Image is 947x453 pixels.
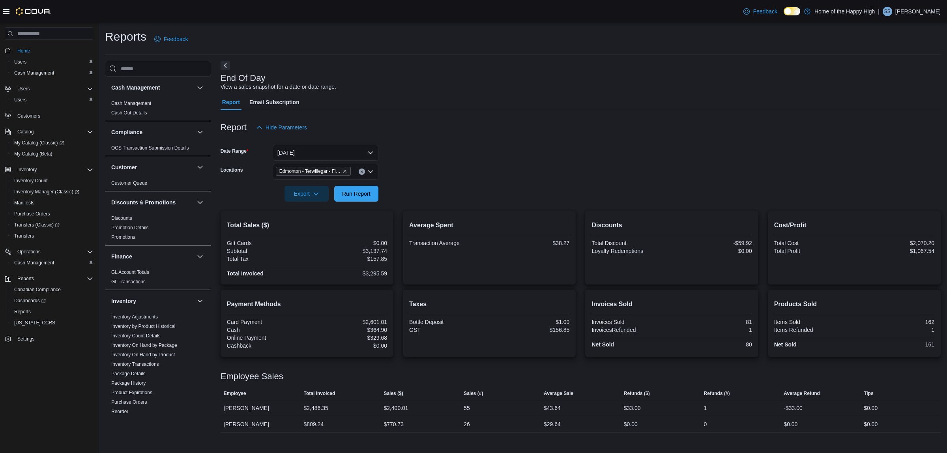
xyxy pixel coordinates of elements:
[222,94,240,110] span: Report
[266,124,307,131] span: Hide Parameters
[111,253,132,260] h3: Finance
[111,128,194,136] button: Compliance
[17,249,41,255] span: Operations
[14,165,93,174] span: Inventory
[11,138,93,148] span: My Catalog (Classic)
[14,334,93,344] span: Settings
[11,296,49,305] a: Dashboards
[111,198,194,206] button: Discounts & Promotions
[227,319,305,325] div: Card Payment
[8,317,96,328] button: [US_STATE] CCRS
[111,163,137,171] h3: Customer
[11,68,93,78] span: Cash Management
[221,400,301,416] div: [PERSON_NAME]
[8,295,96,306] a: Dashboards
[8,306,96,317] button: Reports
[11,220,63,230] a: Transfers (Classic)
[111,361,159,367] a: Inventory Transactions
[591,341,614,348] strong: Net Sold
[17,275,34,282] span: Reports
[17,86,30,92] span: Users
[11,220,93,230] span: Transfers (Classic)
[111,352,175,358] span: Inventory On Hand by Product
[111,297,194,305] button: Inventory
[384,403,408,413] div: $2,400.01
[14,165,40,174] button: Inventory
[11,187,93,197] span: Inventory Manager (Classic)
[111,163,194,171] button: Customer
[221,61,230,70] button: Next
[8,284,96,295] button: Canadian Compliance
[591,221,752,230] h2: Discounts
[2,273,96,284] button: Reports
[2,333,96,344] button: Settings
[111,380,146,386] a: Package History
[111,343,177,348] a: Inventory On Hand by Package
[309,319,387,325] div: $2,601.01
[8,56,96,67] button: Users
[774,240,853,246] div: Total Cost
[359,168,365,175] button: Clear input
[11,285,93,294] span: Canadian Compliance
[224,390,246,397] span: Employee
[195,127,205,137] button: Compliance
[464,419,470,429] div: 26
[14,298,46,304] span: Dashboards
[674,248,752,254] div: $0.00
[8,208,96,219] button: Purchase Orders
[8,94,96,105] button: Users
[856,248,934,254] div: $1,067.54
[309,327,387,333] div: $364.90
[11,231,37,241] a: Transfers
[221,416,301,432] div: [PERSON_NAME]
[14,84,33,94] button: Users
[11,307,93,316] span: Reports
[14,260,54,266] span: Cash Management
[774,221,934,230] h2: Cost/Profit
[591,319,670,325] div: Invoices Sold
[14,127,37,137] button: Catalog
[279,167,341,175] span: Edmonton - Terwillegar - Fire & Flower
[14,84,93,94] span: Users
[111,225,149,230] a: Promotion Details
[14,286,61,293] span: Canadian Compliance
[111,279,146,285] a: GL Transactions
[227,300,387,309] h2: Payment Methods
[11,138,67,148] a: My Catalog (Classic)
[14,309,31,315] span: Reports
[111,399,147,405] span: Purchase Orders
[774,248,853,254] div: Total Profit
[253,120,310,135] button: Hide Parameters
[11,209,93,219] span: Purchase Orders
[8,148,96,159] button: My Catalog (Beta)
[304,419,324,429] div: $809.24
[164,35,188,43] span: Feedback
[11,209,53,219] a: Purchase Orders
[17,129,34,135] span: Catalog
[11,258,57,268] a: Cash Management
[111,390,152,395] a: Product Expirations
[273,145,378,161] button: [DATE]
[14,151,52,157] span: My Catalog (Beta)
[105,178,211,191] div: Customer
[195,252,205,261] button: Finance
[111,84,194,92] button: Cash Management
[856,319,934,325] div: 162
[17,167,37,173] span: Inventory
[227,256,305,262] div: Total Tax
[111,198,176,206] h3: Discounts & Promotions
[111,342,177,348] span: Inventory On Hand by Package
[11,149,93,159] span: My Catalog (Beta)
[105,143,211,156] div: Compliance
[111,145,189,151] a: OCS Transaction Submission Details
[105,213,211,245] div: Discounts & Promotions
[8,197,96,208] button: Manifests
[14,200,34,206] span: Manifests
[11,285,64,294] a: Canadian Compliance
[11,176,93,185] span: Inventory Count
[14,247,44,256] button: Operations
[309,240,387,246] div: $0.00
[704,403,707,413] div: 1
[227,270,264,277] strong: Total Invoiced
